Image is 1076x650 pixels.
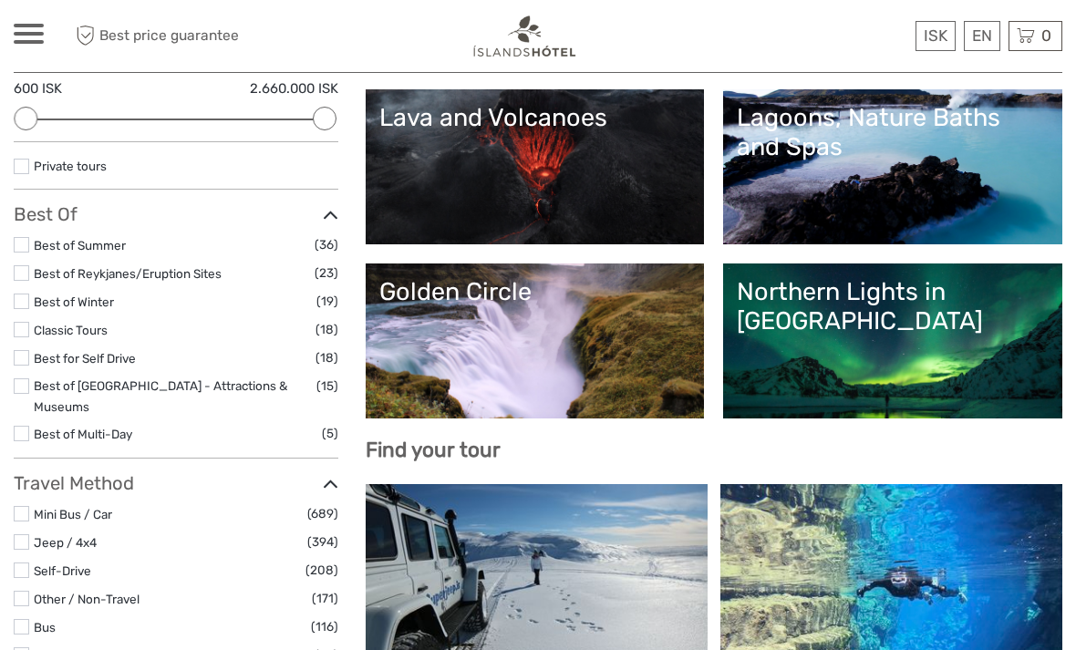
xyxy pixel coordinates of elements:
[737,103,1049,231] a: Lagoons, Nature Baths and Spas
[14,203,338,225] h3: Best Of
[311,616,338,637] span: (116)
[34,507,112,521] a: Mini Bus / Car
[34,351,136,366] a: Best for Self Drive
[34,266,222,281] a: Best of Reykjanes/Eruption Sites
[315,234,338,255] span: (36)
[924,26,947,45] span: ISK
[315,263,338,284] span: (23)
[737,277,1049,405] a: Northern Lights in [GEOGRAPHIC_DATA]
[250,79,338,98] label: 2.660.000 ISK
[307,503,338,524] span: (689)
[305,560,338,581] span: (208)
[379,103,691,132] div: Lava and Volcanoes
[34,238,126,253] a: Best of Summer
[316,319,338,340] span: (18)
[737,103,1049,162] div: Lagoons, Nature Baths and Spas
[34,378,287,414] a: Best of [GEOGRAPHIC_DATA] - Attractions & Museums
[316,291,338,312] span: (19)
[14,79,62,98] label: 600 ISK
[1039,26,1054,45] span: 0
[210,28,232,50] button: Open LiveChat chat widget
[34,592,140,606] a: Other / Non-Travel
[366,438,501,462] b: Find your tour
[34,294,114,309] a: Best of Winter
[34,535,97,550] a: Jeep / 4x4
[379,277,691,405] a: Golden Circle
[737,277,1049,336] div: Northern Lights in [GEOGRAPHIC_DATA]
[379,103,691,231] a: Lava and Volcanoes
[34,427,132,441] a: Best of Multi-Day
[379,277,691,306] div: Golden Circle
[307,531,338,552] span: (394)
[964,21,1000,51] div: EN
[472,14,577,58] img: 1298-aa34540a-eaca-4c1b-b063-13e4b802c612_logo_small.png
[14,472,338,494] h3: Travel Method
[71,21,276,51] span: Best price guarantee
[316,347,338,368] span: (18)
[34,159,107,173] a: Private tours
[316,376,338,397] span: (15)
[312,588,338,609] span: (171)
[26,32,206,46] p: We're away right now. Please check back later!
[34,323,108,337] a: Classic Tours
[322,423,338,444] span: (5)
[34,620,56,635] a: Bus
[34,563,91,578] a: Self-Drive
